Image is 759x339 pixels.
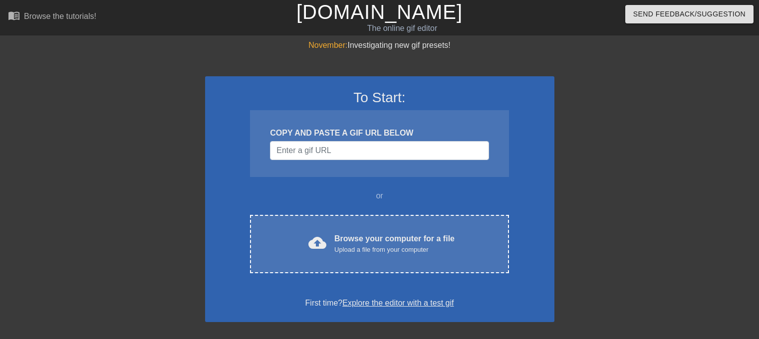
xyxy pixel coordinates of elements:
input: Username [270,141,489,160]
span: November: [308,41,347,49]
div: Browse your computer for a file [334,233,455,255]
a: Explore the editor with a test gif [342,299,454,307]
h3: To Start: [218,89,541,106]
span: Send Feedback/Suggestion [633,8,746,20]
div: COPY AND PASTE A GIF URL BELOW [270,127,489,139]
span: menu_book [8,9,20,21]
a: Browse the tutorials! [8,9,96,25]
div: Browse the tutorials! [24,12,96,20]
button: Send Feedback/Suggestion [625,5,754,23]
a: [DOMAIN_NAME] [296,1,463,23]
div: Investigating new gif presets! [205,39,554,51]
div: Upload a file from your computer [334,245,455,255]
div: First time? [218,297,541,309]
span: cloud_upload [308,234,326,252]
div: The online gif editor [258,22,546,34]
div: or [231,190,528,202]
